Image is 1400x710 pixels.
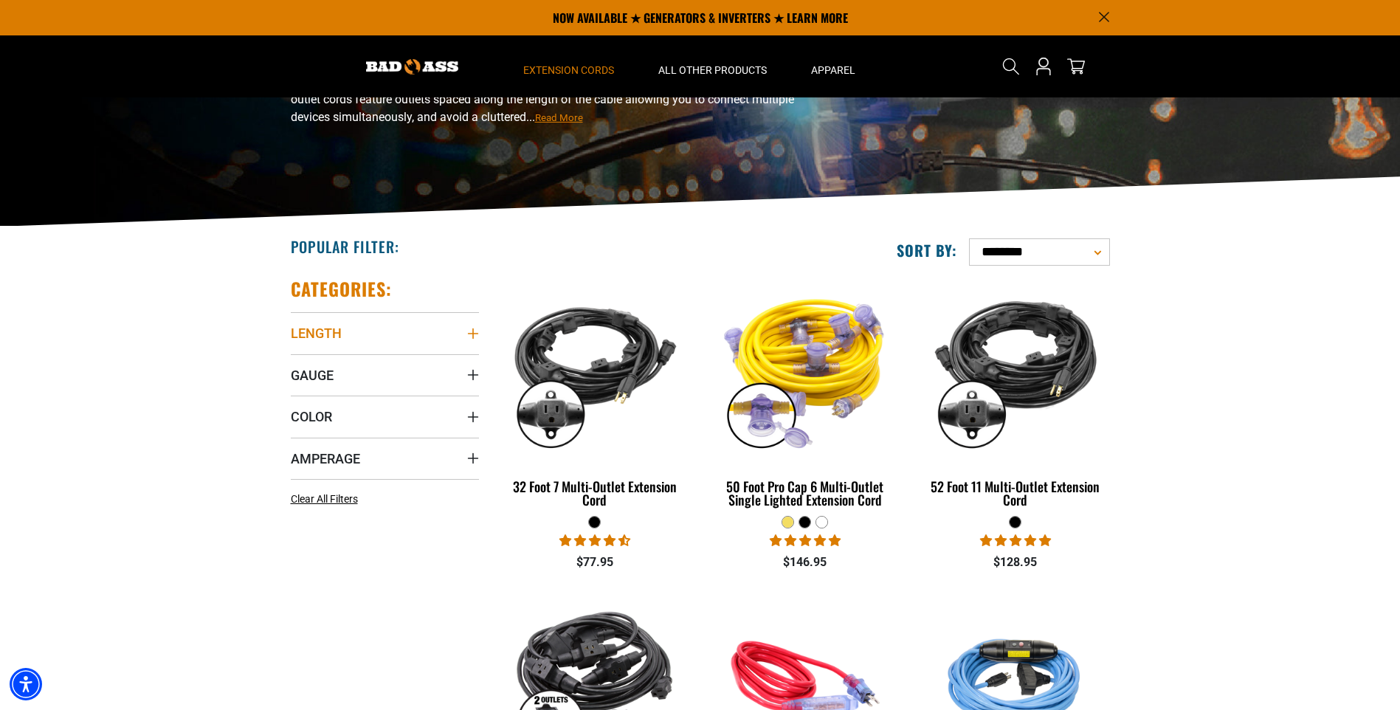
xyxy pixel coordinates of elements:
[501,278,689,515] a: black 32 Foot 7 Multi-Outlet Extension Cord
[291,438,479,479] summary: Amperage
[559,534,630,548] span: 4.73 stars
[291,354,479,396] summary: Gauge
[291,450,360,467] span: Amperage
[711,554,899,571] div: $146.95
[923,285,1108,455] img: black
[10,668,42,700] div: Accessibility Menu
[291,278,393,300] h2: Categories:
[921,554,1109,571] div: $128.95
[502,285,688,455] img: black
[711,480,899,506] div: 50 Foot Pro Cap 6 Multi-Outlet Single Lighted Extension Cord
[291,396,479,437] summary: Color
[770,534,841,548] span: 4.80 stars
[523,63,614,77] span: Extension Cords
[636,35,789,97] summary: All Other Products
[921,480,1109,506] div: 52 Foot 11 Multi-Outlet Extension Cord
[921,278,1109,515] a: black 52 Foot 11 Multi-Outlet Extension Cord
[291,367,334,384] span: Gauge
[712,285,898,455] img: yellow
[501,35,636,97] summary: Extension Cords
[291,312,479,354] summary: Length
[980,534,1051,548] span: 4.95 stars
[535,112,583,123] span: Read More
[291,408,332,425] span: Color
[291,237,399,256] h2: Popular Filter:
[291,492,364,507] a: Clear All Filters
[897,241,957,260] label: Sort by:
[291,493,358,505] span: Clear All Filters
[658,63,767,77] span: All Other Products
[711,278,899,515] a: yellow 50 Foot Pro Cap 6 Multi-Outlet Single Lighted Extension Cord
[811,63,855,77] span: Apparel
[291,75,804,124] span: are the perfect option to help you multitask on your next job. Our exclusive multi-outlet cords f...
[291,325,342,342] span: Length
[501,554,689,571] div: $77.95
[999,55,1023,78] summary: Search
[501,480,689,506] div: 32 Foot 7 Multi-Outlet Extension Cord
[789,35,877,97] summary: Apparel
[366,59,458,75] img: Bad Ass Extension Cords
